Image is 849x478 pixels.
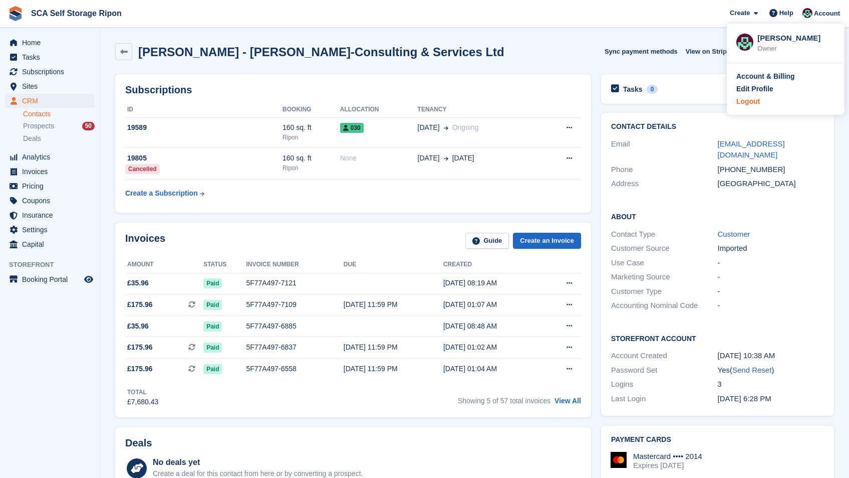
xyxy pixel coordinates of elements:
span: Invoices [22,165,82,179]
div: Accounting Nominal Code [611,300,718,311]
span: Pricing [22,179,82,193]
span: ( ) [730,366,774,374]
h2: Subscriptions [125,84,581,96]
div: Cancelled [125,164,160,174]
th: Booking [282,102,340,118]
th: ID [125,102,282,118]
span: Ongoing [452,123,479,131]
th: Allocation [340,102,418,118]
a: Guide [465,233,509,249]
a: Logout [736,96,835,107]
a: Contacts [23,109,95,119]
div: Password Set [611,365,718,376]
div: Customer Type [611,286,718,297]
div: Last Login [611,393,718,405]
span: Analytics [22,150,82,164]
div: [PERSON_NAME] [757,33,835,42]
a: menu [5,223,95,237]
span: Help [779,8,793,18]
div: Ripon [282,133,340,142]
img: Sam Chapman [802,8,812,18]
div: None [340,153,418,164]
span: Capital [22,237,82,251]
span: [DATE] [452,153,474,164]
time: 2023-06-20 17:28:06 UTC [718,394,771,403]
div: Phone [611,164,718,176]
div: 5F77A497-6837 [246,342,343,353]
a: menu [5,94,95,108]
div: [DATE] 08:48 AM [443,321,542,332]
span: Storefront [9,260,100,270]
div: 5F77A497-7121 [246,278,343,288]
a: menu [5,179,95,193]
div: 0 [647,85,658,94]
span: Booking Portal [22,272,82,286]
div: Use Case [611,257,718,269]
span: £175.96 [127,364,153,374]
span: Subscriptions [22,65,82,79]
div: Total [127,388,158,397]
th: Invoice number [246,257,343,273]
div: 19805 [125,153,282,164]
span: Settings [22,223,82,237]
th: Created [443,257,542,273]
a: menu [5,65,95,79]
a: Preview store [83,273,95,285]
div: [DATE] 10:38 AM [718,350,824,362]
div: [DATE] 01:02 AM [443,342,542,353]
a: Prospects 50 [23,121,95,131]
a: Account & Billing [736,71,835,82]
span: £175.96 [127,342,153,353]
a: menu [5,237,95,251]
a: menu [5,194,95,208]
span: Paid [203,322,222,332]
th: Amount [125,257,203,273]
th: Status [203,257,246,273]
a: Send Reset [732,366,771,374]
h2: Contact Details [611,123,824,131]
div: Email [611,138,718,161]
span: Paid [203,364,222,374]
button: Sync payment methods [605,43,678,60]
div: Account & Billing [736,71,795,82]
a: menu [5,272,95,286]
div: 160 sq. ft [282,122,340,133]
div: Logins [611,379,718,390]
div: Imported [718,243,824,254]
span: Paid [203,300,222,310]
span: View on Stripe [686,47,730,57]
span: Sites [22,79,82,93]
a: menu [5,79,95,93]
a: View on Stripe [682,43,742,60]
div: Mastercard •••• 2014 [633,452,702,461]
th: Due [344,257,443,273]
h2: [PERSON_NAME] - [PERSON_NAME]-Consulting & Services Ltd [138,45,504,59]
div: [DATE] 01:04 AM [443,364,542,374]
div: £7,680.43 [127,397,158,407]
div: Expires [DATE] [633,461,702,470]
a: [EMAIL_ADDRESS][DOMAIN_NAME] [718,139,785,160]
a: SCA Self Storage Ripon [27,5,126,22]
img: stora-icon-8386f47178a22dfd0bd8f6a31ec36ba5ce8667c1dd55bd0f319d3a0aa187defe.svg [8,6,23,21]
span: Tasks [22,50,82,64]
div: Account Created [611,350,718,362]
div: 50 [82,122,95,130]
a: menu [5,165,95,179]
div: Ripon [282,164,340,173]
span: Prospects [23,121,54,131]
div: [DATE] 08:19 AM [443,278,542,288]
span: CRM [22,94,82,108]
span: Deals [23,134,41,143]
div: 160 sq. ft [282,153,340,164]
div: Marketing Source [611,271,718,283]
span: [DATE] [418,122,440,133]
img: Mastercard Logo [611,452,627,468]
div: Edit Profile [736,84,773,94]
a: menu [5,150,95,164]
div: [DATE] 11:59 PM [344,342,443,353]
div: Owner [757,44,835,54]
div: Create a Subscription [125,188,198,199]
div: [GEOGRAPHIC_DATA] [718,178,824,190]
a: Create an Invoice [513,233,581,249]
div: Logout [736,96,760,107]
